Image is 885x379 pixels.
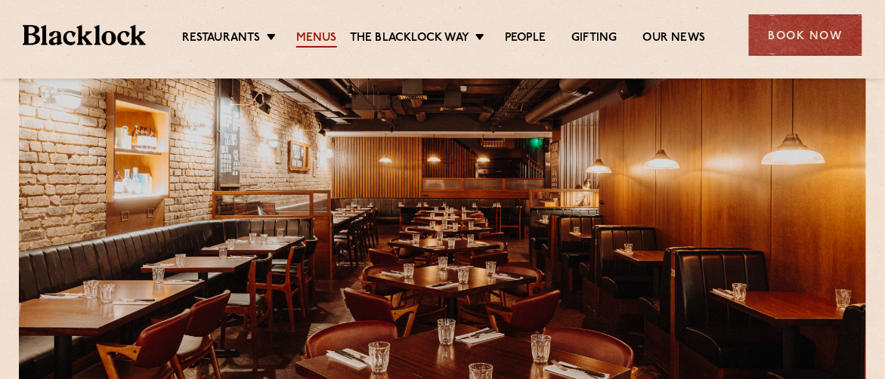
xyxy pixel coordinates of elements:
[749,14,862,56] div: Book Now
[571,31,617,48] a: Gifting
[23,25,146,45] img: BL_Textured_Logo-footer-cropped.svg
[643,31,706,48] a: Our News
[296,31,337,48] a: Menus
[182,31,261,48] a: Restaurants
[350,31,469,48] a: The Blacklock Way
[505,31,546,48] a: People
